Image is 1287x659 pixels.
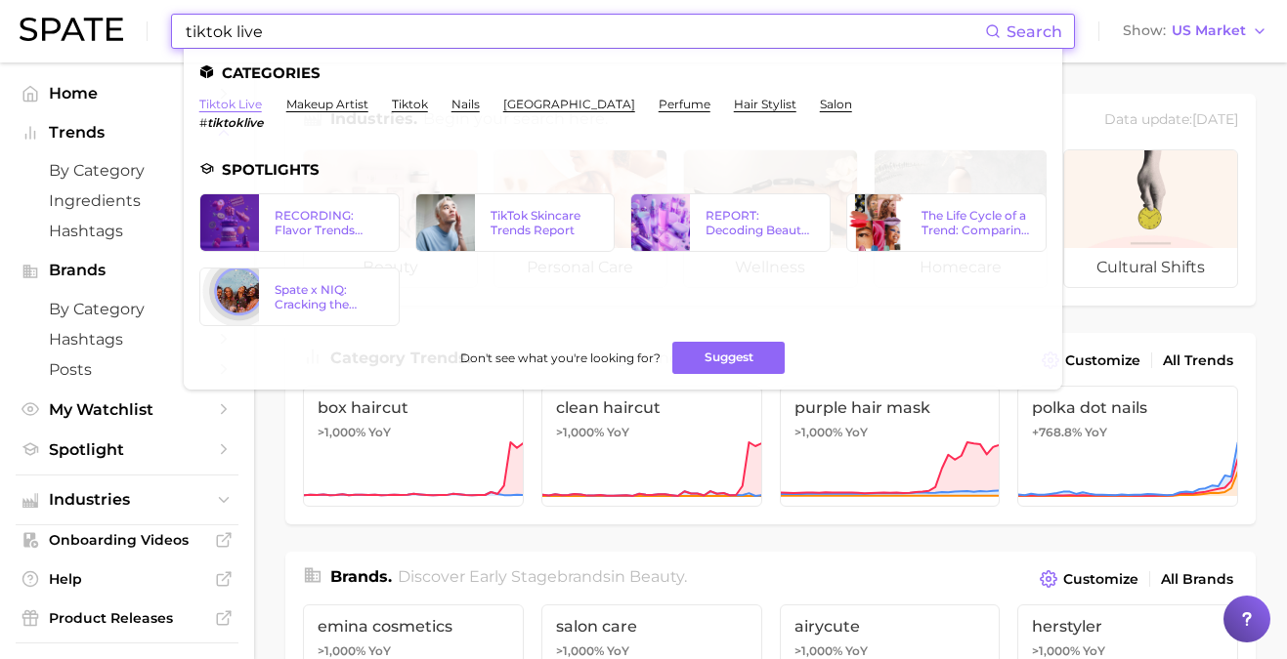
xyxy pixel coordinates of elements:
a: Onboarding Videos [16,525,238,555]
a: purple hair mask>1,000% YoY [780,386,1001,507]
span: herstyler [1032,617,1223,636]
span: YoY [1085,425,1107,440]
span: Hashtags [49,222,205,240]
a: TikTok Skincare Trends Report [415,193,616,252]
a: by Category [16,294,238,324]
button: Industries [16,485,238,515]
span: airycute [794,617,986,636]
span: Hashtags [49,330,205,349]
span: >1,000% [556,643,604,658]
span: YoY [607,425,629,440]
span: Search [1007,22,1062,41]
span: clean haircut [556,398,748,417]
span: >1,000% [318,643,365,658]
a: hair stylist [734,97,796,111]
span: My Watchlist [49,400,205,419]
span: Ingredients [49,191,205,210]
span: cultural shifts [1064,248,1237,287]
span: YoY [845,425,868,440]
span: Product Releases [49,609,205,627]
span: Don't see what you're looking for? [460,350,661,365]
a: Product Releases [16,603,238,633]
div: TikTok Skincare Trends Report [491,208,599,237]
a: nails [451,97,480,111]
a: All Brands [1156,566,1238,593]
span: Trends [49,124,205,142]
button: Trends [16,118,238,147]
span: Show [1123,25,1166,36]
span: YoY [845,643,868,659]
div: REPORT: Decoding Beauty Trends & Platform Dynamics on Google, TikTok & Instagram [706,208,814,237]
span: >1,000% [556,425,604,439]
span: Discover Early Stage brands in . [398,567,687,586]
span: beauty [629,567,684,586]
span: All Brands [1161,571,1233,588]
span: Industries [49,491,205,509]
span: Spotlight [49,440,205,459]
a: cultural shifts [1063,149,1238,288]
span: box haircut [318,398,509,417]
span: emina cosmetics [318,617,509,636]
span: polka dot nails [1032,398,1223,417]
a: Hashtags [16,216,238,246]
a: Hashtags [16,324,238,354]
span: YoY [368,425,391,440]
span: # [199,115,207,130]
button: Customize [1035,565,1143,593]
a: polka dot nails+768.8% YoY [1017,386,1238,507]
div: The Life Cycle of a Trend: Comparing Google Search & TikTok [922,208,1030,237]
span: All Trends [1163,352,1233,369]
a: tiktok live [199,97,262,111]
a: box haircut>1,000% YoY [303,386,524,507]
a: perfume [659,97,710,111]
a: by Category [16,155,238,185]
span: YoY [368,643,391,659]
a: Home [16,78,238,108]
span: YoY [1083,643,1105,659]
img: SPATE [20,18,123,41]
span: by Category [49,300,205,318]
a: REPORT: Decoding Beauty Trends & Platform Dynamics on Google, TikTok & Instagram [630,193,831,252]
li: Spotlights [199,161,1047,178]
a: RECORDING: Flavor Trends Decoded - What's New & What's Next According to TikTok & Google [199,193,400,252]
span: salon care [556,617,748,636]
em: tiktoklive [207,115,263,130]
a: Spotlight [16,434,238,465]
div: Spate x NIQ: Cracking the Code of TikTok Shop [275,282,383,311]
span: Brands . [330,567,392,586]
a: The Life Cycle of a Trend: Comparing Google Search & TikTok [846,193,1047,252]
span: Brands [49,262,205,279]
div: Data update: [DATE] [1104,107,1238,134]
a: salon [820,97,852,111]
a: Posts [16,354,238,385]
span: Onboarding Videos [49,531,205,549]
a: makeup artist [286,97,368,111]
li: Categories [199,64,1047,81]
span: YoY [607,643,629,659]
span: by Category [49,161,205,180]
span: >1,000% [1032,643,1080,658]
button: Suggest [672,342,785,374]
a: All Trends [1158,348,1238,374]
a: Spate x NIQ: Cracking the Code of TikTok Shop [199,268,400,326]
span: >1,000% [794,643,842,658]
span: Customize [1063,571,1138,588]
a: My Watchlist [16,394,238,425]
span: Posts [49,360,205,379]
span: purple hair mask [794,398,986,417]
a: tiktok [392,97,428,111]
button: Customize [1037,347,1145,374]
span: Home [49,84,205,103]
span: Help [49,570,205,588]
span: US Market [1172,25,1246,36]
input: Search here for a brand, industry, or ingredient [184,15,985,48]
div: RECORDING: Flavor Trends Decoded - What's New & What's Next According to TikTok & Google [275,208,383,237]
span: +768.8% [1032,425,1082,439]
a: Help [16,564,238,594]
button: ShowUS Market [1118,19,1272,44]
a: Ingredients [16,185,238,216]
span: >1,000% [794,425,842,439]
a: [GEOGRAPHIC_DATA] [503,97,635,111]
a: clean haircut>1,000% YoY [541,386,762,507]
button: Brands [16,256,238,285]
